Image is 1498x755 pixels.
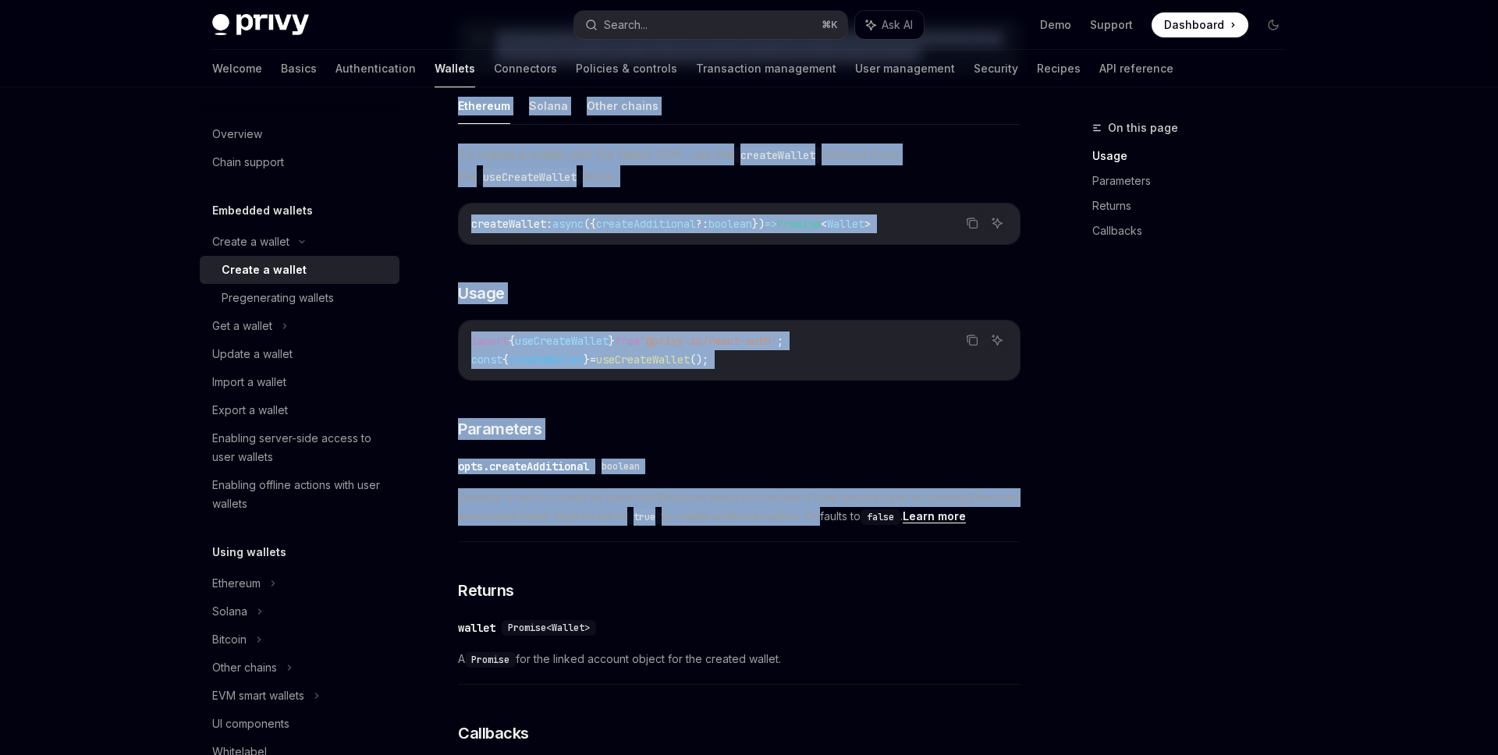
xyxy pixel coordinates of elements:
span: ⌘ K [822,19,838,31]
h5: Embedded wallets [212,201,313,220]
span: { [509,334,515,348]
a: Transaction management [696,50,836,87]
span: A for the linked account object for the created wallet. [458,650,1021,668]
span: Dashboard [1164,17,1224,33]
a: Wallets [435,50,475,87]
span: async [552,217,584,231]
span: '@privy-io/react-auth' [640,334,777,348]
span: ; [777,334,783,348]
a: Callbacks [1092,218,1298,243]
a: Parameters [1092,168,1298,193]
span: = [590,353,596,367]
a: Enabling server-side access to user wallets [200,424,399,471]
a: Overview [200,120,399,148]
span: ({ [584,217,596,231]
span: boolean [708,217,752,231]
a: Recipes [1037,50,1081,87]
span: => [765,217,777,231]
code: useCreateWallet [477,168,583,186]
div: opts.createAdditional [458,459,589,474]
a: Basics [281,50,317,87]
a: Welcome [212,50,262,87]
span: Usage [458,282,505,304]
div: Solana [212,602,247,621]
span: } [609,334,615,348]
a: Learn more [903,509,966,523]
div: Update a wallet [212,345,293,363]
a: API reference [1099,50,1173,87]
div: Create a wallet [212,232,289,251]
span: } [584,353,590,367]
a: Dashboard [1152,12,1248,37]
button: Ask AI [987,330,1007,350]
span: To create a wallet with the React SDK, use the method from the hook: [458,144,1021,187]
span: ?: [696,217,708,231]
a: Demo [1040,17,1071,33]
div: Pregenerating wallets [222,289,334,307]
a: Chain support [200,148,399,176]
div: Other chains [212,658,277,677]
a: Update a wallet [200,340,399,368]
button: Ethereum [458,87,510,124]
code: false [861,509,900,525]
a: Usage [1092,144,1298,168]
span: Returns [458,580,514,601]
span: < [821,217,827,231]
button: Copy the contents from the code block [962,213,982,233]
a: Import a wallet [200,368,399,396]
span: > [864,217,871,231]
div: Chain support [212,153,284,172]
span: : [546,217,552,231]
span: Parameters [458,418,541,440]
div: Ethereum [212,574,261,593]
a: Returns [1092,193,1298,218]
button: Other chains [587,87,658,124]
img: dark logo [212,14,309,36]
a: Pregenerating wallets [200,284,399,312]
div: Enabling offline actions with user wallets [212,476,390,513]
a: Authentication [335,50,416,87]
span: Callbacks [458,722,529,744]
span: Promise<Wallet> [508,622,590,634]
span: createWallet [509,353,584,367]
button: Ask AI [987,213,1007,233]
button: Solana [529,87,568,124]
div: Bitcoin [212,630,247,649]
span: On this page [1108,119,1178,137]
span: { [502,353,509,367]
a: Policies & controls [576,50,677,87]
code: true [627,509,662,525]
div: wallet [458,620,495,636]
button: Copy the contents from the code block [962,330,982,350]
button: Ask AI [855,11,924,39]
div: EVM smart wallets [212,686,304,705]
span: Ask AI [882,17,913,33]
span: Whether or not to create an additional Ethereum wallet for the user if they already have an exist... [458,488,1021,526]
a: UI components [200,710,399,738]
span: boolean [602,460,640,473]
a: Connectors [494,50,557,87]
code: Promise [465,652,516,668]
span: createAdditional [596,217,696,231]
div: Import a wallet [212,373,286,392]
button: Toggle dark mode [1261,12,1286,37]
span: (); [690,353,708,367]
span: import [471,334,509,348]
div: Export a wallet [212,401,288,420]
code: createWallet [734,147,822,164]
a: Support [1090,17,1133,33]
span: useCreateWallet [515,334,609,348]
a: Export a wallet [200,396,399,424]
a: Security [974,50,1018,87]
span: Wallet [827,217,864,231]
div: Enabling server-side access to user wallets [212,429,390,466]
span: createWallet [471,217,546,231]
div: UI components [212,714,289,733]
a: Enabling offline actions with user wallets [200,471,399,518]
span: const [471,353,502,367]
div: Create a wallet [222,261,307,279]
div: Search... [604,16,648,34]
span: from [615,334,640,348]
a: User management [855,50,955,87]
div: Overview [212,125,262,144]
